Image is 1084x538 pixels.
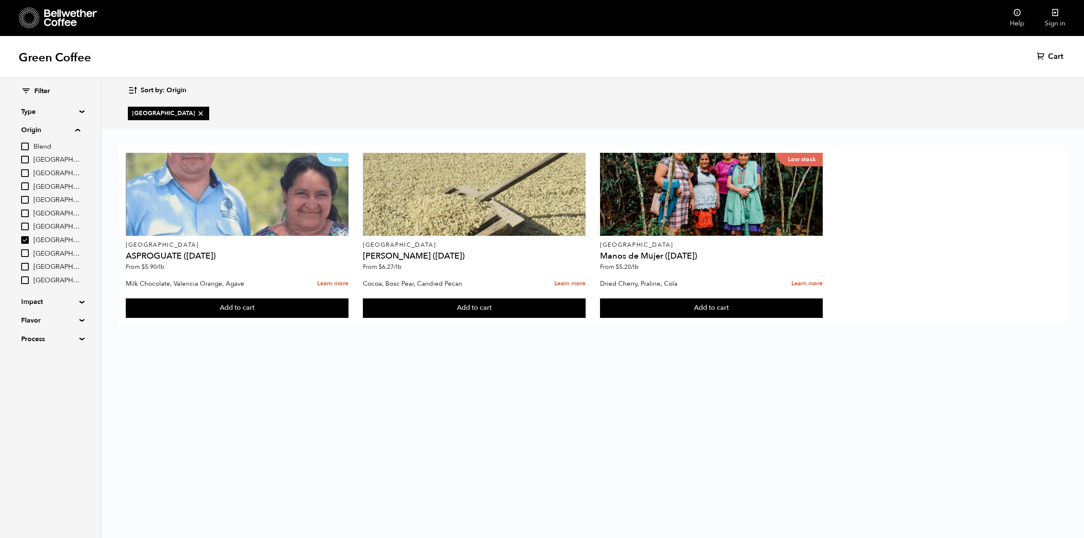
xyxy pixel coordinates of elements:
span: [GEOGRAPHIC_DATA] [33,249,80,259]
bdi: 5.20 [616,263,639,271]
a: Learn more [317,275,348,293]
span: [GEOGRAPHIC_DATA] [33,236,80,245]
p: [GEOGRAPHIC_DATA] [126,242,348,248]
span: [GEOGRAPHIC_DATA] [33,262,80,272]
a: New [126,153,348,236]
summary: Impact [21,297,80,307]
span: $ [616,263,619,271]
span: $ [141,263,145,271]
input: [GEOGRAPHIC_DATA] [21,249,29,257]
a: Learn more [791,275,823,293]
span: From [363,263,401,271]
span: /lb [631,263,639,271]
summary: Process [21,334,80,344]
input: [GEOGRAPHIC_DATA] [21,169,29,177]
button: Add to cart [126,298,348,318]
bdi: 5.90 [141,263,164,271]
summary: Flavor [21,315,80,326]
span: Sort by: Origin [141,86,186,95]
p: Cocoa, Bosc Pear, Candied Pecan [363,277,514,290]
span: Blend [33,142,80,152]
span: From [126,263,164,271]
p: Milk Chocolate, Valencia Orange, Agave [126,277,277,290]
span: [GEOGRAPHIC_DATA] [33,155,80,165]
input: Blend [21,143,29,150]
span: [GEOGRAPHIC_DATA] [33,196,80,205]
span: From [600,263,639,271]
span: [GEOGRAPHIC_DATA] [33,182,80,192]
input: [GEOGRAPHIC_DATA] [21,196,29,204]
span: [GEOGRAPHIC_DATA] [33,222,80,232]
p: Dried Cherry, Praline, Cola [600,277,752,290]
h4: Manos de Mujer ([DATE]) [600,252,823,260]
input: [GEOGRAPHIC_DATA] [21,236,29,244]
button: Add to cart [600,298,823,318]
bdi: 6.27 [379,263,401,271]
p: New [317,153,348,166]
button: Add to cart [363,298,586,318]
span: [GEOGRAPHIC_DATA] [33,276,80,285]
span: $ [379,263,382,271]
a: Learn more [554,275,586,293]
input: [GEOGRAPHIC_DATA] [21,182,29,190]
p: [GEOGRAPHIC_DATA] [363,242,586,248]
input: [GEOGRAPHIC_DATA] [21,210,29,217]
input: [GEOGRAPHIC_DATA] [21,263,29,270]
span: Cart [1048,52,1063,62]
span: [GEOGRAPHIC_DATA] [33,169,80,178]
h1: Green Coffee [19,50,91,65]
summary: Type [21,107,80,117]
span: /lb [394,263,401,271]
p: [GEOGRAPHIC_DATA] [600,242,823,248]
h4: [PERSON_NAME] ([DATE]) [363,252,586,260]
summary: Origin [21,125,80,135]
input: [GEOGRAPHIC_DATA] [21,156,29,163]
span: [GEOGRAPHIC_DATA] [132,109,205,118]
span: Filter [34,87,50,96]
a: Cart [1037,52,1065,62]
button: Sort by: Origin [128,80,186,100]
span: [GEOGRAPHIC_DATA] [33,209,80,218]
p: Low stock [776,153,823,166]
a: Low stock [600,153,823,236]
input: [GEOGRAPHIC_DATA] [21,223,29,230]
span: /lb [157,263,164,271]
input: [GEOGRAPHIC_DATA] [21,276,29,284]
h4: ASPROGUATE ([DATE]) [126,252,348,260]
